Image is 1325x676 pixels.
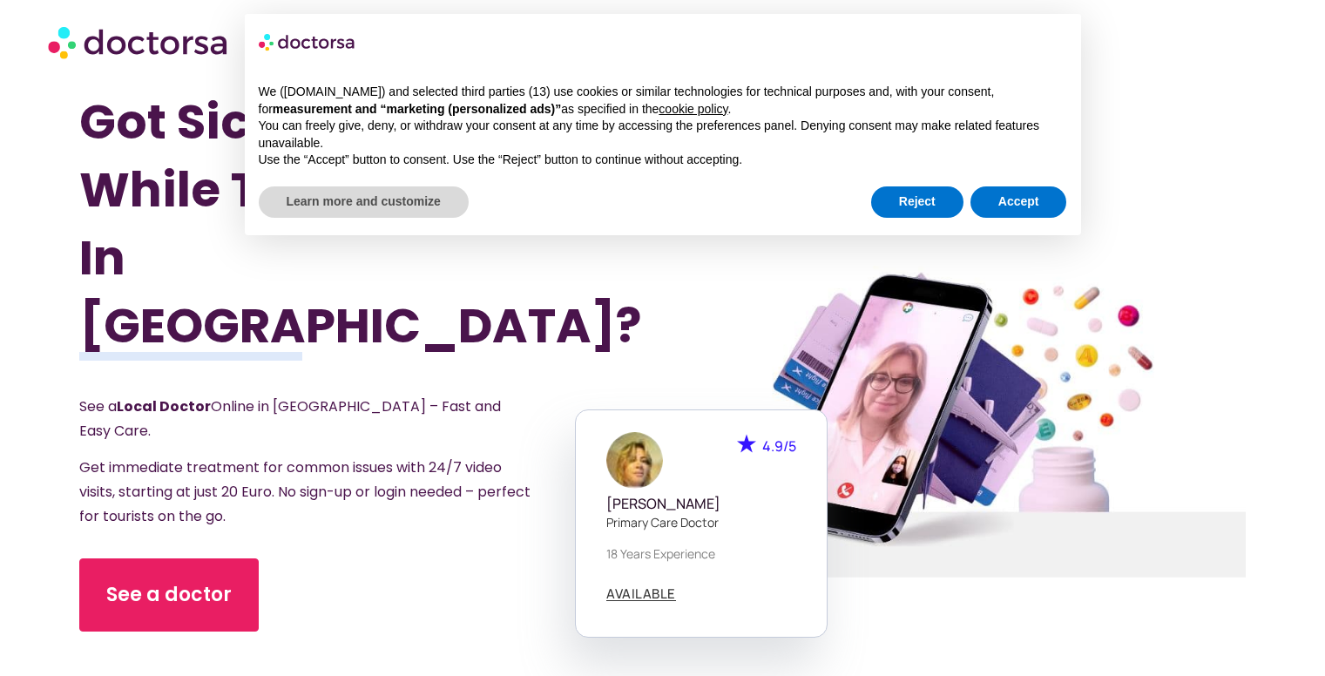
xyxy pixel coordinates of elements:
[871,186,963,218] button: Reject
[79,558,259,632] a: See a doctor
[259,152,1067,169] p: Use the “Accept” button to consent. Use the “Reject” button to continue without accepting.
[259,186,469,218] button: Learn more and customize
[606,587,676,600] span: AVAILABLE
[970,186,1067,218] button: Accept
[79,457,531,526] span: Get immediate treatment for common issues with 24/7 video visits, starting at just 20 Euro. No si...
[606,544,796,563] p: 18 years experience
[659,102,727,116] a: cookie policy
[79,396,501,441] span: See a Online in [GEOGRAPHIC_DATA] – Fast and Easy Care.
[606,587,676,601] a: AVAILABLE
[259,28,356,56] img: logo
[259,118,1067,152] p: You can freely give, deny, or withdraw your consent at any time by accessing the preferences pane...
[117,396,211,416] strong: Local Doctor
[273,102,561,116] strong: measurement and “marketing (personalized ads)”
[606,496,796,512] h5: [PERSON_NAME]
[762,436,796,456] span: 4.9/5
[79,88,575,360] h1: Got Sick While Traveling In [GEOGRAPHIC_DATA]?
[106,581,232,609] span: See a doctor
[259,84,1067,118] p: We ([DOMAIN_NAME]) and selected third parties (13) use cookies or similar technologies for techni...
[606,513,796,531] p: Primary care doctor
